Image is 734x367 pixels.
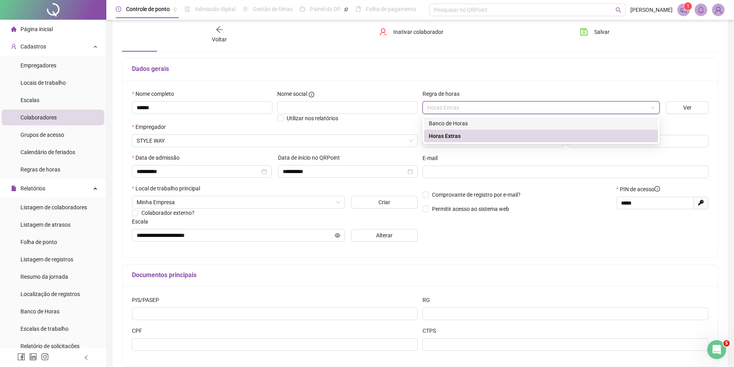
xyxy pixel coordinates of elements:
[300,6,305,12] span: dashboard
[137,135,413,147] span: STYLE WAY
[20,62,56,69] span: Empregadores
[20,43,46,50] span: Cadastros
[20,185,45,192] span: Relatórios
[20,256,73,263] span: Listagem de registros
[132,123,171,131] label: Empregador
[116,6,121,12] span: clock-circle
[20,149,75,155] span: Calendário de feriados
[185,6,190,12] span: file-done
[723,340,730,347] span: 5
[423,154,443,162] label: E-mail
[83,355,89,360] span: left
[132,326,147,335] label: CPF
[20,166,60,173] span: Regras de horas
[712,4,724,16] img: 74145
[20,291,80,297] span: Localização de registros
[373,26,449,38] button: Inativar colaborador
[20,204,87,211] span: Listagem de colaboradores
[379,28,387,36] span: user-delete
[20,326,69,332] span: Escalas de trabalho
[620,185,660,194] span: PIN de acesso
[429,119,653,128] div: Banco de Horas
[277,89,307,98] span: Nome social
[20,97,39,103] span: Escalas
[212,36,227,43] span: Voltar
[17,353,25,361] span: facebook
[580,28,588,36] span: save
[29,353,37,361] span: linkedin
[132,64,708,74] h5: Dados gerais
[20,80,66,86] span: Locais de trabalho
[173,7,178,12] span: pushpin
[278,153,345,162] label: Data de início no QRPoint
[423,296,435,304] label: RG
[654,186,660,192] span: info-circle
[376,231,393,240] span: Alterar
[393,28,443,36] span: Inativar colaborador
[141,210,195,216] span: Colaborador externo?
[132,270,708,280] h5: Documentos principais
[424,130,658,142] div: Horas Extras
[11,186,17,191] span: file
[432,206,509,212] span: Permitir acesso ao sistema web
[378,198,390,207] span: Criar
[427,102,655,114] span: Horas Extras
[351,196,418,209] button: Criar
[195,6,235,12] span: Admissão digital
[366,6,416,12] span: Folha de pagamento
[132,217,153,226] label: Escala
[20,26,53,32] span: Página inicial
[707,340,726,359] iframe: Intercom live chat
[594,28,610,36] span: Salvar
[356,6,361,12] span: book
[243,6,248,12] span: sun
[20,239,57,245] span: Folha de ponto
[20,222,70,228] span: Listagem de atrasos
[215,26,223,34] span: arrow-left
[423,89,465,98] label: Regra de horas
[20,114,57,121] span: Colaboradores
[683,103,691,112] span: Ver
[344,7,348,12] span: pushpin
[20,132,64,138] span: Grupos de acesso
[132,153,185,162] label: Data de admissão
[287,115,338,121] span: Utilizar nos relatórios
[126,6,170,12] span: Controle de ponto
[432,192,521,198] span: Comprovante de registro por e-mail?
[11,26,17,32] span: home
[687,4,690,9] span: 1
[137,196,340,208] span: Salvador, Bahia, Brazil
[11,44,17,49] span: user-add
[132,296,164,304] label: PIS/PASEP
[20,343,80,349] span: Relatório de solicitações
[680,6,687,13] span: notification
[20,308,59,315] span: Banco de Horas
[423,326,441,335] label: CTPS
[630,6,673,14] span: [PERSON_NAME]
[309,92,314,97] span: info-circle
[684,2,692,10] sup: 1
[310,6,341,12] span: Painel do DP
[335,233,340,238] span: eye
[666,101,708,114] button: Ver
[20,274,68,280] span: Resumo da jornada
[132,89,179,98] label: Nome completo
[253,6,293,12] span: Gestão de férias
[351,229,418,242] button: Alterar
[424,117,658,130] div: Banco de Horas
[41,353,49,361] span: instagram
[574,26,615,38] button: Salvar
[429,132,653,140] div: Horas Extras
[697,6,704,13] span: bell
[132,184,205,193] label: Local de trabalho principal
[615,7,621,13] span: search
